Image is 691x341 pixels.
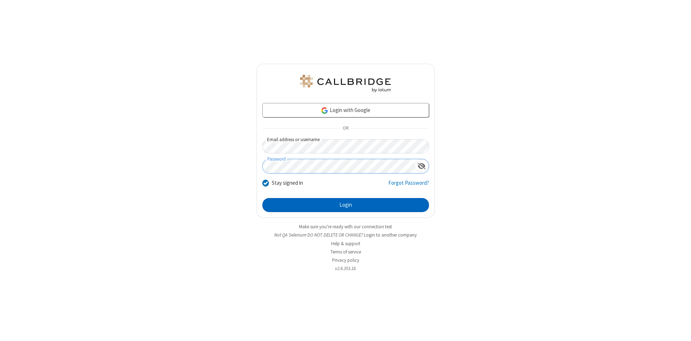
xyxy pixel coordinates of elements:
a: Privacy policy [332,257,359,263]
span: OR [340,124,351,134]
a: Help & support [331,241,360,247]
a: Terms of service [330,249,361,255]
button: Login to another company [364,232,417,238]
a: Login with Google [262,103,429,117]
a: Make sure you're ready with our connection test [299,224,392,230]
a: Forgot Password? [388,179,429,193]
input: Email address or username [262,139,429,153]
img: QA Selenium DO NOT DELETE OR CHANGE [299,75,392,92]
button: Login [262,198,429,212]
input: Password [263,159,415,173]
li: Not QA Selenium DO NOT DELETE OR CHANGE? [257,232,435,238]
iframe: Chat [673,322,686,336]
img: google-icon.png [321,107,329,115]
label: Stay signed in [272,179,303,187]
div: Show password [415,159,429,172]
li: v2.6.353.1b [257,265,435,272]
